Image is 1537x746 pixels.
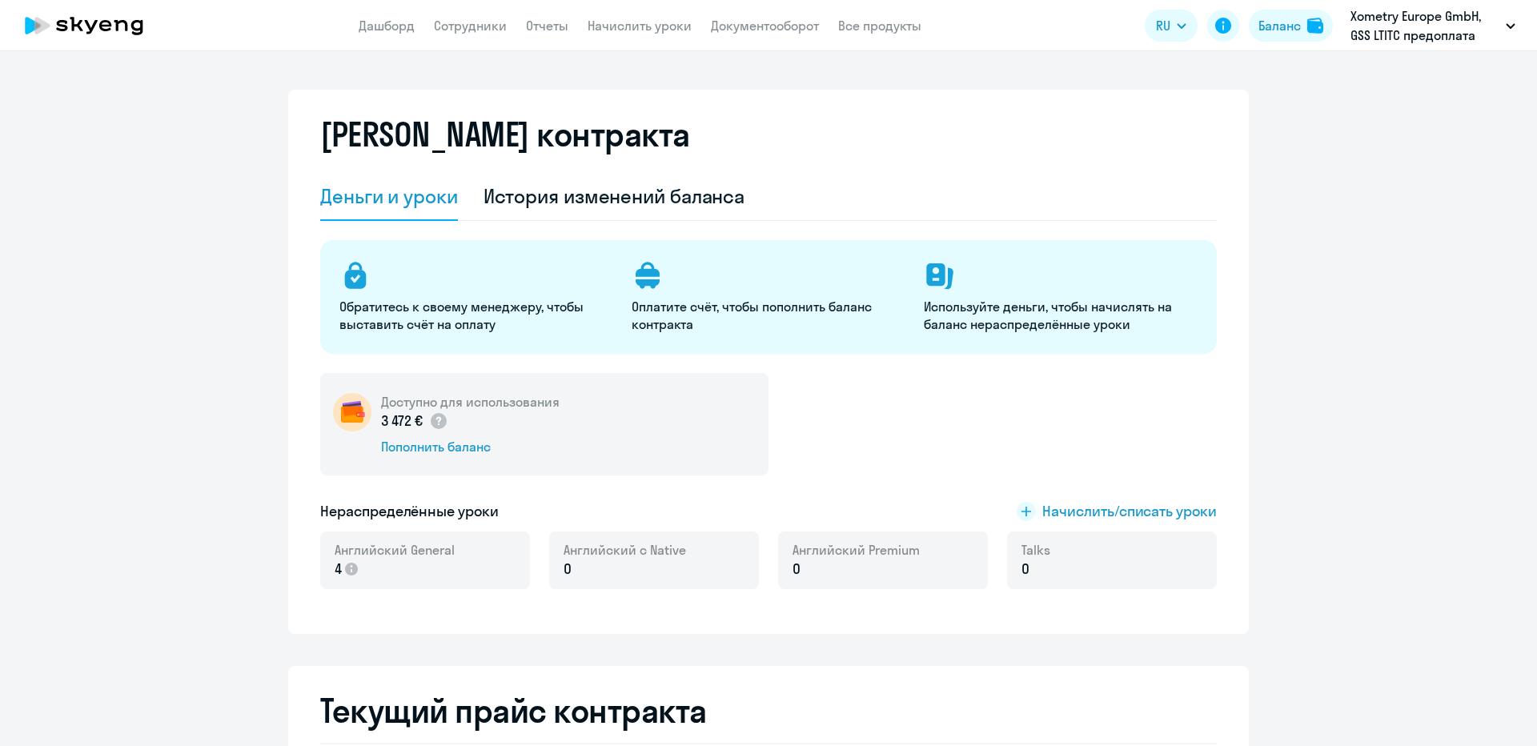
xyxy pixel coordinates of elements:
[320,501,499,522] h5: Нераспределённые уроки
[339,298,612,333] p: Обратитесь к своему менеджеру, чтобы выставить счёт на оплату
[924,298,1197,333] p: Используйте деньги, чтобы начислять на баланс нераспределённые уроки
[381,411,448,431] p: 3 472 €
[793,559,801,580] span: 0
[1042,501,1217,522] span: Начислить/списать уроки
[335,541,455,559] span: Английский General
[1156,16,1170,35] span: RU
[320,692,1217,730] h2: Текущий прайс контракта
[320,183,458,209] div: Деньги и уроки
[333,393,371,431] img: wallet-circle.png
[335,559,342,580] span: 4
[838,18,921,34] a: Все продукты
[588,18,692,34] a: Начислить уроки
[1021,541,1050,559] span: Talks
[1249,10,1333,42] button: Балансbalance
[1342,6,1523,45] button: Xometry Europe GmbH, GSS LTITC предоплата (временно)
[564,559,572,580] span: 0
[1307,18,1323,34] img: balance
[320,115,690,154] h2: [PERSON_NAME] контракта
[1350,6,1499,45] p: Xometry Europe GmbH, GSS LTITC предоплата (временно)
[632,298,905,333] p: Оплатите счёт, чтобы пополнить баланс контракта
[381,393,560,411] h5: Доступно для использования
[526,18,568,34] a: Отчеты
[1021,559,1029,580] span: 0
[711,18,819,34] a: Документооборот
[793,541,920,559] span: Английский Premium
[1145,10,1198,42] button: RU
[484,183,745,209] div: История изменений баланса
[1258,16,1301,35] div: Баланс
[381,438,560,455] div: Пополнить баланс
[359,18,415,34] a: Дашборд
[564,541,686,559] span: Английский с Native
[434,18,507,34] a: Сотрудники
